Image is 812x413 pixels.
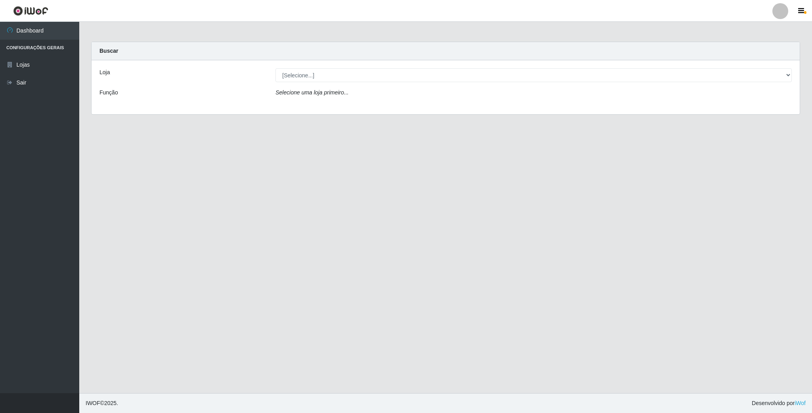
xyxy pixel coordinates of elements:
label: Função [99,88,118,97]
span: Desenvolvido por [752,399,806,407]
a: iWof [795,400,806,406]
i: Selecione uma loja primeiro... [275,89,348,96]
img: CoreUI Logo [13,6,48,16]
label: Loja [99,68,110,77]
span: IWOF [86,400,100,406]
span: © 2025 . [86,399,118,407]
strong: Buscar [99,48,118,54]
